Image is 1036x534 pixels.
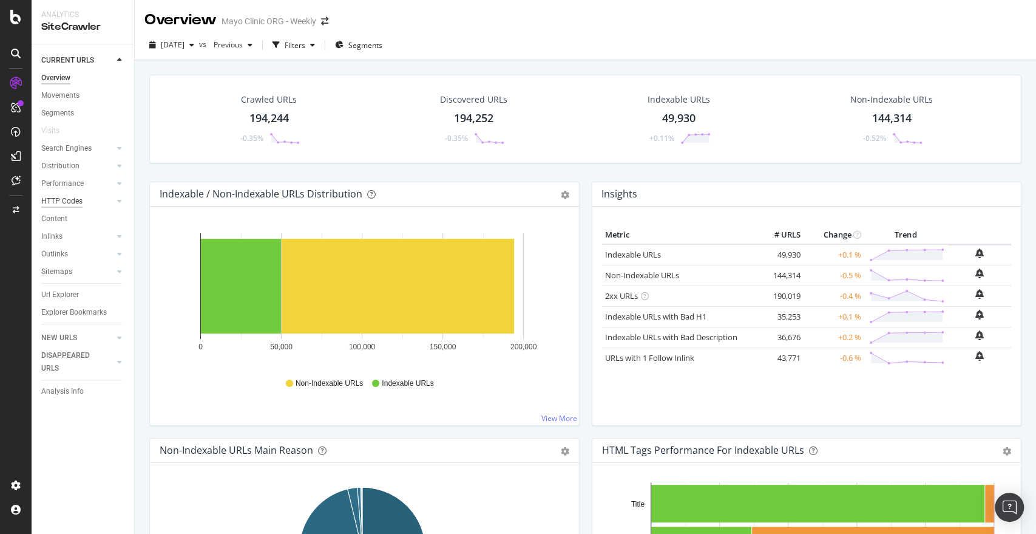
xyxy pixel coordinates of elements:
div: Content [41,213,67,225]
div: CURRENT URLS [41,54,94,67]
a: Sitemaps [41,265,113,278]
div: Indexable URLs [648,94,710,106]
div: Open Intercom Messenger [995,493,1024,522]
td: 190,019 [755,286,804,306]
a: Url Explorer [41,289,126,301]
div: DISAPPEARED URLS [41,349,103,375]
a: NEW URLS [41,332,113,344]
div: A chart. [160,226,564,367]
a: Inlinks [41,230,113,243]
span: Indexable URLs [382,378,433,389]
text: 150,000 [430,343,456,351]
div: Overview [144,10,217,30]
div: Movements [41,89,80,102]
div: bell-plus [975,310,984,320]
h4: Insights [601,186,637,202]
div: Crawled URLs [241,94,297,106]
a: Movements [41,89,126,102]
div: bell-plus [975,351,984,361]
a: Indexable URLs [605,249,661,260]
button: Segments [330,35,387,55]
th: Trend [864,226,947,244]
td: -0.6 % [804,347,864,368]
span: Non-Indexable URLs [296,378,363,389]
td: 35,253 [755,306,804,327]
button: Previous [209,35,257,55]
a: Search Engines [41,142,113,155]
text: 0 [198,343,203,351]
a: Non-Indexable URLs [605,270,679,281]
td: +0.1 % [804,306,864,327]
div: SiteCrawler [41,20,124,34]
div: Segments [41,107,74,120]
div: 194,244 [249,111,289,126]
div: HTML Tags Performance for Indexable URLs [602,444,804,456]
a: Content [41,213,126,225]
a: HTTP Codes [41,195,113,208]
div: Url Explorer [41,289,79,301]
div: Filters [285,40,305,50]
div: Performance [41,177,84,190]
div: gear [561,191,569,199]
div: Sitemaps [41,265,72,278]
a: Indexable URLs with Bad H1 [605,311,706,322]
div: Non-Indexable URLs [850,94,933,106]
a: Distribution [41,160,113,173]
td: 144,314 [755,265,804,286]
div: gear [1003,447,1011,456]
th: # URLS [755,226,804,244]
div: Explorer Bookmarks [41,306,107,319]
a: Overview [41,72,126,84]
div: bell-plus [975,248,984,258]
div: gear [561,447,569,456]
td: 36,676 [755,327,804,347]
span: 2025 Oct. 1st [161,39,185,50]
span: Previous [209,39,243,50]
td: -0.5 % [804,265,864,286]
text: 50,000 [270,343,293,351]
a: Outlinks [41,248,113,261]
a: View More [541,413,577,423]
td: +0.2 % [804,327,864,347]
div: Analysis Info [41,385,84,398]
div: 49,930 [662,111,696,126]
text: 100,000 [349,343,376,351]
text: Title [631,499,645,508]
div: -0.35% [445,133,468,143]
div: -0.35% [240,133,263,143]
div: bell-plus [975,269,984,278]
a: Indexable URLs with Bad Description [605,332,737,343]
th: Metric [602,226,755,244]
a: DISAPPEARED URLS [41,349,113,375]
div: Discovered URLs [439,94,507,106]
span: Segments [348,40,382,50]
div: Analytics [41,10,124,20]
td: 43,771 [755,347,804,368]
div: NEW URLS [41,332,77,344]
div: Overview [41,72,70,84]
td: 49,930 [755,244,804,265]
td: -0.4 % [804,286,864,306]
div: Mayo Clinic ORG - Weekly [222,15,316,27]
div: Indexable / Non-Indexable URLs Distribution [160,188,362,200]
div: -0.52% [863,133,886,143]
a: URLs with 1 Follow Inlink [605,352,694,363]
div: Search Engines [41,142,92,155]
div: Distribution [41,160,80,173]
button: [DATE] [144,35,199,55]
a: CURRENT URLS [41,54,113,67]
th: Change [804,226,864,244]
div: 194,252 [453,111,493,126]
button: Filters [268,35,320,55]
div: bell-plus [975,330,984,340]
div: +0.11% [649,133,674,143]
text: 200,000 [510,343,537,351]
div: 144,314 [872,111,911,126]
span: vs [199,39,209,49]
div: Visits [41,125,59,137]
a: Analysis Info [41,385,126,398]
div: bell-plus [975,289,984,299]
a: Segments [41,107,126,120]
div: Non-Indexable URLs Main Reason [160,444,313,456]
div: Inlinks [41,230,63,243]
